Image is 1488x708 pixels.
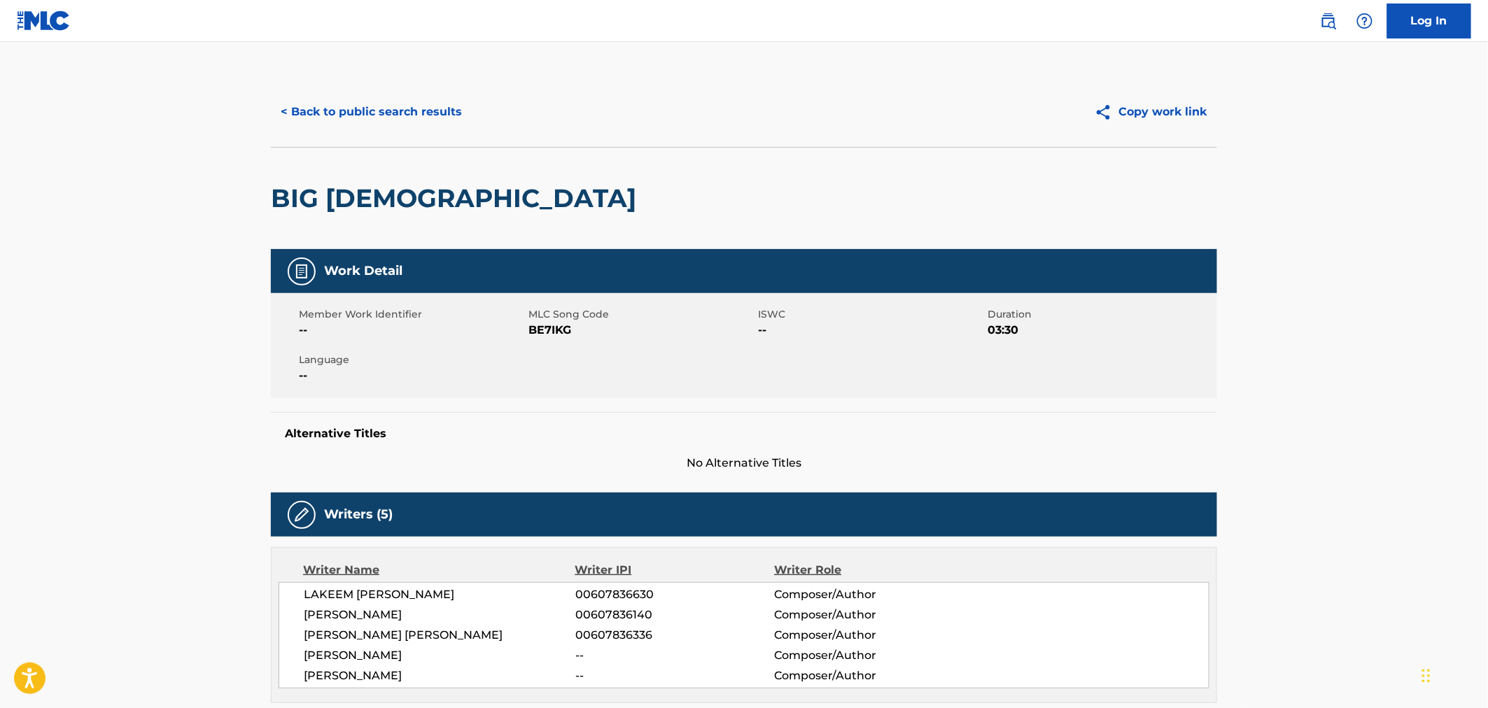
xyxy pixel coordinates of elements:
span: 03:30 [988,322,1214,339]
div: Writer IPI [575,562,775,579]
div: Help [1351,7,1379,35]
iframe: Chat Widget [1418,641,1488,708]
span: [PERSON_NAME] [304,607,575,623]
span: 00607836140 [575,607,774,623]
span: -- [299,322,525,339]
span: ISWC [758,307,984,322]
span: MLC Song Code [528,307,754,322]
div: Drag [1422,655,1431,697]
span: -- [575,667,774,684]
img: MLC Logo [17,10,71,31]
span: LAKEEM [PERSON_NAME] [304,586,575,603]
div: Writer Role [774,562,955,579]
img: Writers [293,507,310,523]
span: 00607836630 [575,586,774,603]
h2: BIG [DEMOGRAPHIC_DATA] [271,183,643,214]
a: Log In [1387,3,1471,38]
img: help [1356,13,1373,29]
span: Member Work Identifier [299,307,525,322]
span: Duration [988,307,1214,322]
span: Language [299,353,525,367]
span: -- [299,367,525,384]
span: -- [758,322,984,339]
h5: Alternative Titles [285,427,1203,441]
span: 00607836336 [575,627,774,644]
span: BE7IKG [528,322,754,339]
a: Public Search [1314,7,1342,35]
span: -- [575,647,774,664]
span: Composer/Author [774,627,955,644]
button: Copy work link [1085,94,1217,129]
img: Work Detail [293,263,310,280]
span: Composer/Author [774,586,955,603]
h5: Writers (5) [324,507,393,523]
span: No Alternative Titles [271,455,1217,472]
span: Composer/Author [774,667,955,684]
span: Composer/Author [774,607,955,623]
img: search [1320,13,1337,29]
img: Copy work link [1095,104,1119,121]
div: Writer Name [303,562,575,579]
span: [PERSON_NAME] [304,667,575,684]
span: [PERSON_NAME] [304,647,575,664]
span: [PERSON_NAME] [PERSON_NAME] [304,627,575,644]
button: < Back to public search results [271,94,472,129]
h5: Work Detail [324,263,402,279]
span: Composer/Author [774,647,955,664]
